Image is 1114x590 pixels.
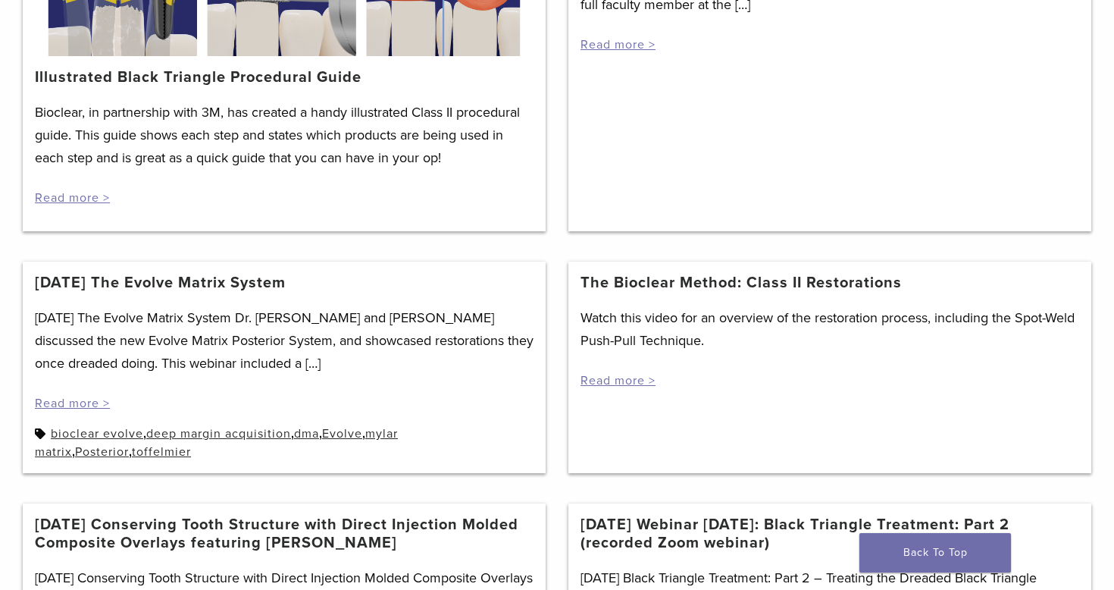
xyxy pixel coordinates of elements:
a: [DATE] The Evolve Matrix System [35,274,286,292]
a: Read more > [580,373,656,388]
a: [DATE] Conserving Tooth Structure with Direct Injection Molded Composite Overlays featuring [PERS... [35,516,534,552]
a: Read more > [35,190,110,206]
a: Back To Top [859,533,1011,573]
p: Watch this video for an overview of the restoration process, including the Spot-Weld Push-Pull Te... [580,306,1079,352]
a: [DATE] Webinar [DATE]: Black Triangle Treatment: Part 2 (recorded Zoom webinar) [580,516,1079,552]
a: Posterior [75,444,129,460]
p: [DATE] The Evolve Matrix System Dr. [PERSON_NAME] and [PERSON_NAME] discussed the new Evolve Matr... [35,306,534,375]
p: Bioclear, in partnership with 3M, has created a handy illustrated Class II procedural guide. This... [35,101,534,169]
a: Read more > [580,37,656,52]
div: , , , , , , [35,425,534,461]
a: Read more > [35,396,110,411]
a: The Bioclear Method: Class II Restorations [580,274,902,292]
a: Evolve [322,426,362,441]
a: deep margin acquisition [146,426,291,441]
a: Illustrated Black Triangle Procedural Guide [35,68,361,86]
a: bioclear evolve [51,426,143,441]
a: dma [294,426,319,441]
a: toffelmier [132,444,191,460]
a: mylar matrix [35,426,398,460]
